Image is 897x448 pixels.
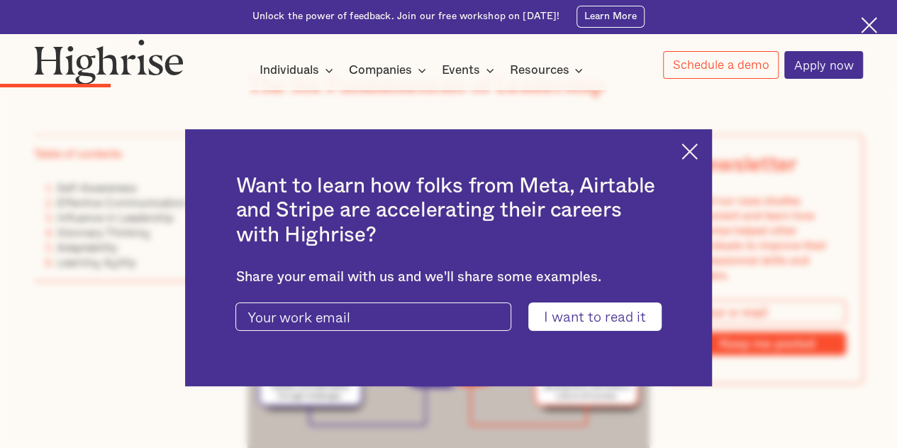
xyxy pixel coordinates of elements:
[235,302,661,330] form: current-ascender-blog-article-modal-form
[260,62,338,79] div: Individuals
[349,62,430,79] div: Companies
[34,39,184,84] img: Highrise logo
[663,51,779,79] a: Schedule a demo
[509,62,569,79] div: Resources
[235,174,661,247] h2: Want to learn how folks from Meta, Airtable and Stripe are accelerating their careers with Highrise?
[442,62,480,79] div: Events
[576,6,645,28] a: Learn More
[442,62,498,79] div: Events
[784,51,863,79] a: Apply now
[681,143,698,160] img: Cross icon
[861,17,877,33] img: Cross icon
[235,302,511,330] input: Your work email
[252,10,560,23] div: Unlock the power of feedback. Join our free workshop on [DATE]!
[509,62,587,79] div: Resources
[528,302,661,330] input: I want to read it
[235,269,661,285] div: Share your email with us and we'll share some examples.
[349,62,412,79] div: Companies
[260,62,319,79] div: Individuals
